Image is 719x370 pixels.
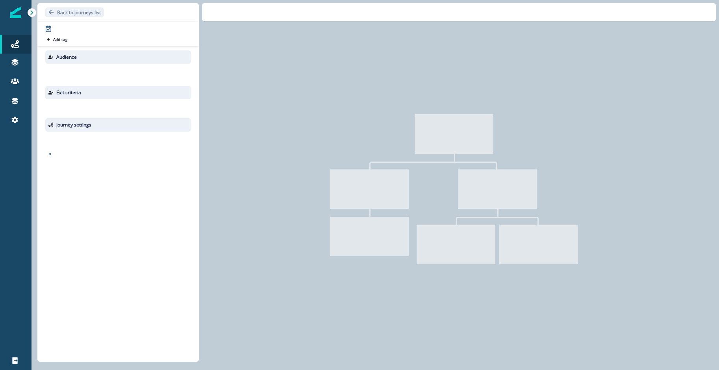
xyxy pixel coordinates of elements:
p: Back to journeys list [57,9,101,16]
p: Add tag [53,37,67,42]
p: Audience [56,54,77,61]
button: Add tag [45,36,69,43]
p: Exit criteria [56,89,81,96]
img: Inflection [10,7,21,18]
button: Go back [45,7,104,17]
p: Journey settings [56,121,91,128]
